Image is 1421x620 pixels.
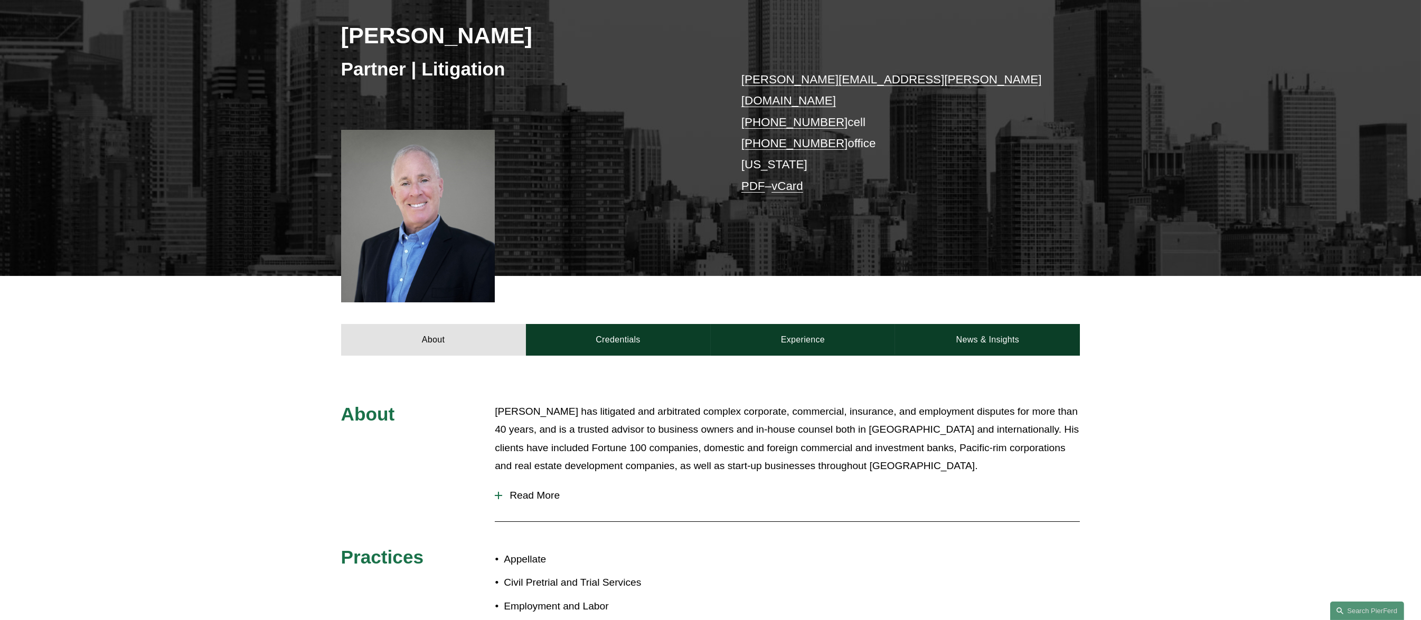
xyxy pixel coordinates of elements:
[341,22,711,49] h2: [PERSON_NAME]
[771,179,803,193] a: vCard
[526,324,711,356] a: Credentials
[741,73,1042,107] a: [PERSON_NAME][EMAIL_ADDRESS][PERSON_NAME][DOMAIN_NAME]
[504,597,710,616] p: Employment and Labor
[1330,602,1404,620] a: Search this site
[741,116,848,129] a: [PHONE_NUMBER]
[341,324,526,356] a: About
[504,574,710,592] p: Civil Pretrial and Trial Services
[741,69,1049,197] p: cell office [US_STATE] –
[495,482,1080,509] button: Read More
[895,324,1080,356] a: News & Insights
[502,490,1080,501] span: Read More
[711,324,896,356] a: Experience
[741,179,765,193] a: PDF
[341,547,424,567] span: Practices
[504,550,710,569] p: Appellate
[341,404,395,424] span: About
[341,58,711,81] h3: Partner | Litigation
[495,403,1080,475] p: [PERSON_NAME] has litigated and arbitrated complex corporate, commercial, insurance, and employme...
[741,137,848,150] a: [PHONE_NUMBER]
